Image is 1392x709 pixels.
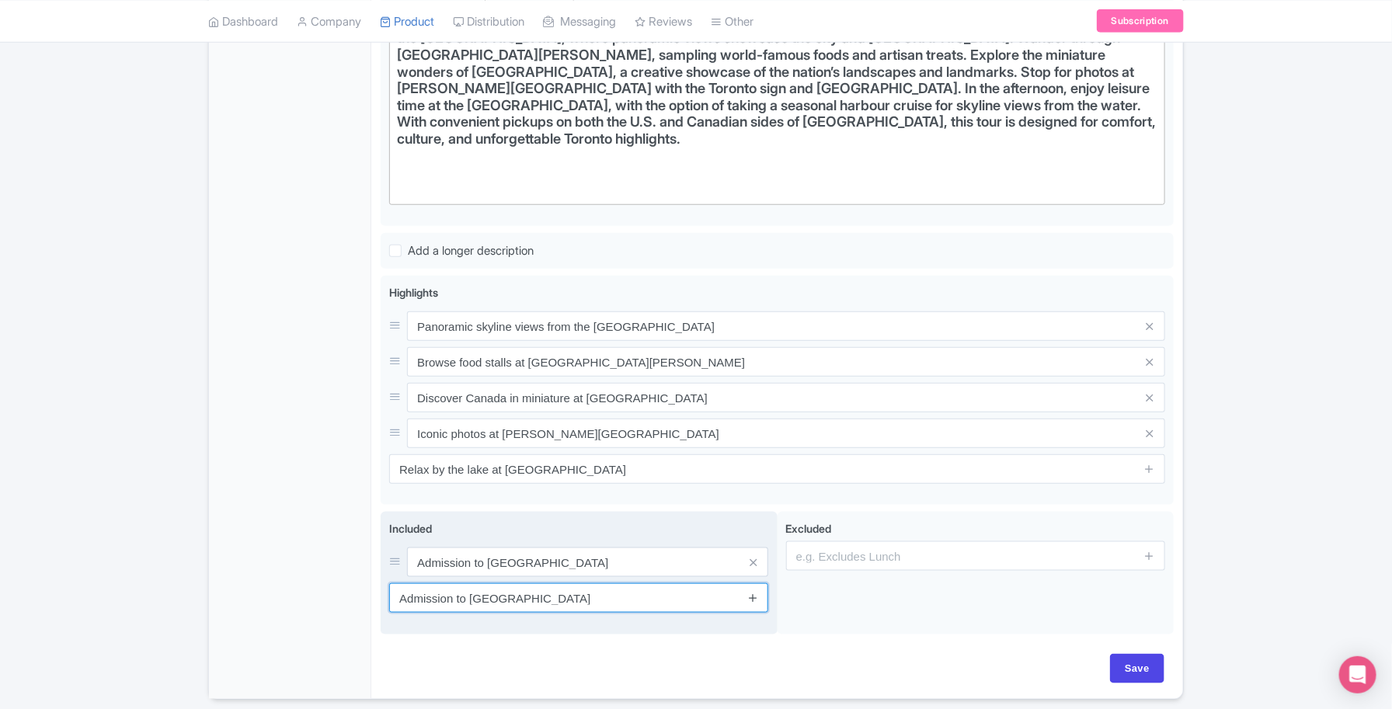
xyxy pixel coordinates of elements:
[1097,9,1184,33] a: Subscription
[397,13,1157,148] h1: Experience Toronto’s culture, landmarks, and lakeside charm on this full-day tour from [GEOGRAPHI...
[389,286,438,299] span: Highlights
[786,541,1165,571] input: e.g. Excludes Lunch
[1110,654,1164,683] input: Save
[1339,656,1376,693] div: Open Intercom Messenger
[389,583,768,613] input: e.g. Includes Lunch
[389,522,432,535] span: Included
[408,243,534,258] span: Add a longer description
[786,522,832,535] span: Excluded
